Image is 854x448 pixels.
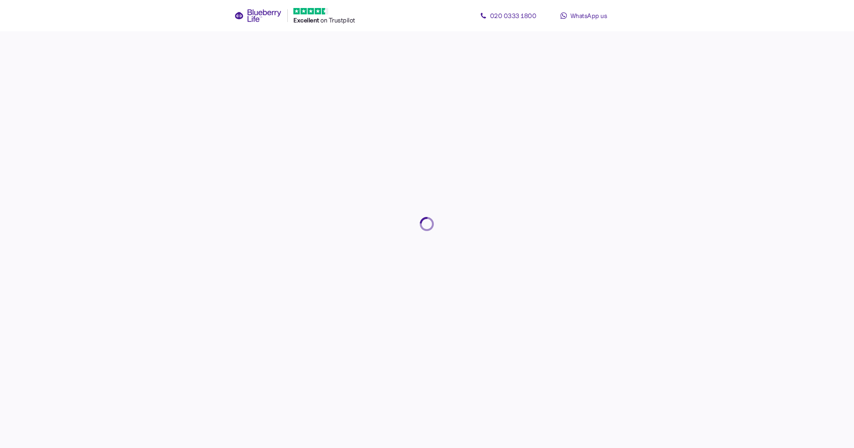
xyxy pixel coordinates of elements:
[547,8,620,24] a: WhatsApp us
[472,8,544,24] a: 020 0333 1800
[293,16,320,24] span: Excellent ️
[570,12,607,20] span: WhatsApp us
[490,12,537,20] span: 020 0333 1800
[320,16,355,24] span: on Trustpilot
